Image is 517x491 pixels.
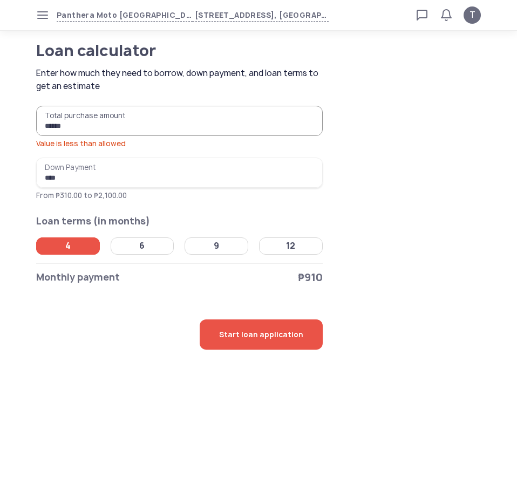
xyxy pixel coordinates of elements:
[200,319,323,350] button: Start loan application
[57,9,329,22] button: Panthera Moto [GEOGRAPHIC_DATA][STREET_ADDRESS], [GEOGRAPHIC_DATA] ([GEOGRAPHIC_DATA]), [GEOGRAPH...
[36,270,120,285] span: Monthly payment
[219,319,303,350] span: Start loan application
[65,241,71,251] div: 4
[470,9,475,22] span: T
[286,241,295,251] div: 12
[36,158,323,188] input: Down PaymentFrom ₱310.00 to ₱2,100.00
[36,138,323,149] div: Value is less than allowed
[36,214,323,229] h2: Loan terms (in months)
[36,190,323,201] p: From ₱310.00 to ₱2,100.00
[36,43,287,58] h1: Loan calculator
[193,9,329,22] span: [STREET_ADDRESS], [GEOGRAPHIC_DATA] ([GEOGRAPHIC_DATA]), [GEOGRAPHIC_DATA], [GEOGRAPHIC_DATA]
[214,241,219,251] div: 9
[36,67,325,93] span: Enter how much they need to borrow, down payment, and loan terms to get an estimate
[464,6,481,24] button: T
[298,270,323,285] span: ₱910
[36,106,323,136] input: Total purchase amountValue is less than allowed
[57,9,193,22] span: Panthera Moto [GEOGRAPHIC_DATA]
[139,241,145,251] div: 6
